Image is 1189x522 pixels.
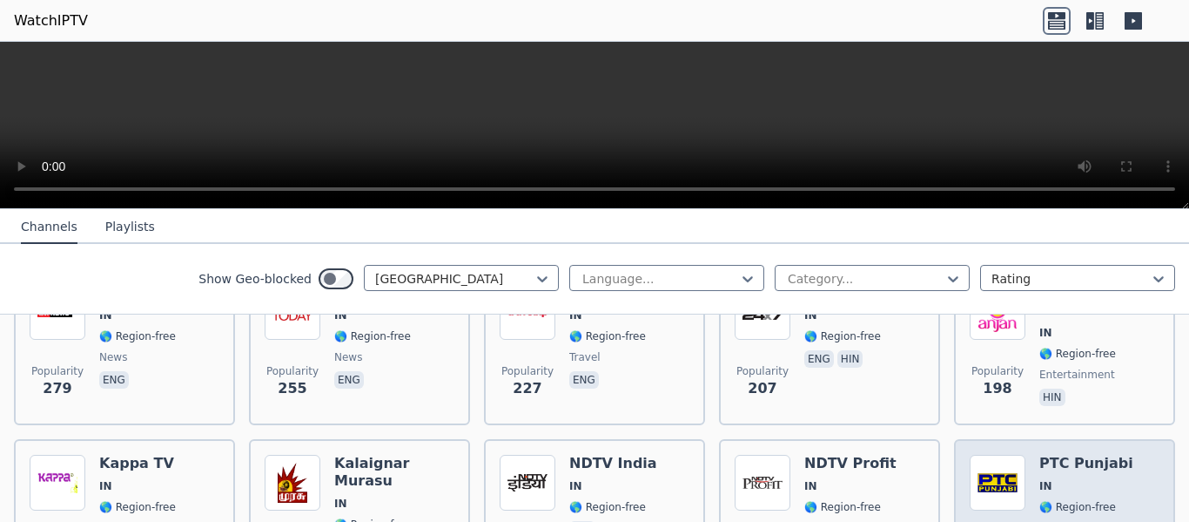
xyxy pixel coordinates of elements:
p: eng [99,371,129,389]
p: hin [1039,389,1065,406]
span: 🌎 Region-free [569,500,646,514]
span: 🌎 Region-free [1039,347,1116,361]
p: eng [569,371,599,389]
p: eng [334,371,364,389]
label: Show Geo-blocked [198,270,312,288]
span: IN [569,479,582,493]
span: 🌎 Region-free [99,329,176,343]
img: Kalaignar Murasu [265,455,320,511]
img: Kappa TV [30,455,85,511]
span: Popularity [971,364,1024,378]
span: 🌎 Region-free [804,329,881,343]
span: Popularity [736,364,789,378]
img: PTC Punjabi [970,455,1025,511]
span: 🌎 Region-free [804,500,881,514]
span: travel [569,350,601,364]
h6: Kappa TV [99,455,176,472]
span: IN [804,308,817,322]
span: IN [334,497,347,511]
span: news [334,350,362,364]
span: IN [1039,479,1052,493]
span: IN [569,308,582,322]
a: WatchIPTV [14,10,88,31]
h6: PTC Punjabi [1039,455,1133,472]
span: 🌎 Region-free [569,329,646,343]
button: Channels [21,211,77,244]
span: IN [99,479,112,493]
img: NDTV Profit [735,455,790,511]
span: 227 [513,378,541,399]
button: Playlists [105,211,155,244]
p: eng [804,350,834,368]
span: IN [1039,326,1052,340]
span: 🌎 Region-free [1039,500,1116,514]
span: 🌎 Region-free [99,500,176,514]
span: 255 [278,378,306,399]
h6: Kalaignar Murasu [334,455,454,490]
span: Popularity [31,364,84,378]
span: IN [804,479,817,493]
span: news [99,350,127,364]
h6: NDTV Profit [804,455,897,472]
span: Popularity [266,364,319,378]
span: 198 [983,378,1011,399]
h6: NDTV India [569,455,657,472]
span: Popularity [501,364,554,378]
span: 🌎 Region-free [334,329,411,343]
span: entertainment [1039,368,1115,382]
span: IN [99,308,112,322]
span: IN [334,308,347,322]
span: 279 [43,378,71,399]
p: hin [837,350,863,368]
span: 207 [748,378,776,399]
img: NDTV India [500,455,555,511]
